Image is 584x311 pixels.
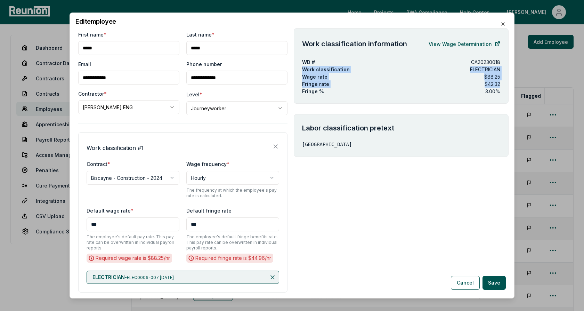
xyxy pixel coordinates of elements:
div: Required wage rate is $ 88.25 /hr [87,254,172,263]
label: Level [186,91,202,97]
p: $42.32 [485,80,500,88]
p: - [92,274,174,281]
span: ELEC0006-007 [DATE] [127,275,174,280]
p: Work classification [302,66,459,73]
p: CA20230018 [471,58,500,66]
button: Save [482,276,506,290]
p: The frequency at which the employee's pay rate is calculated. [186,188,279,199]
p: [GEOGRAPHIC_DATA] [302,141,500,148]
span: ELECTRICIAN [92,274,125,280]
label: Email [78,61,91,68]
button: Cancel [451,276,480,290]
h2: Edit employee [75,18,509,25]
label: Last name [186,31,214,38]
h4: Labor classification pretext [302,123,500,133]
label: Wage frequency [186,161,229,167]
p: $88.25 [484,73,500,80]
p: Wage rate [302,73,327,80]
p: ELECTRICIAN [470,66,500,73]
p: The employee's default fringe benefits rate. This pay rate can be overwritten in individual payro... [186,234,279,251]
p: The employee's default pay rate. This pay rate can be overwritten in individual payroll reports. [87,234,179,251]
a: View Wage Determination [429,37,500,51]
label: Default wage rate [87,208,133,214]
label: Default fringe rate [186,208,232,214]
label: Contract [87,161,110,167]
div: Required fringe rate is $ 44.96 /hr [186,254,273,263]
p: WD # [302,58,315,66]
label: Contractor [78,90,107,97]
h4: Work classification information [302,39,407,49]
p: Fringe rate [302,80,329,88]
h4: Work classification # 1 [87,144,144,152]
p: Fringe % [302,88,324,95]
p: 3.00 % [485,88,500,95]
label: First name [78,31,106,38]
label: Phone number [186,61,222,68]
